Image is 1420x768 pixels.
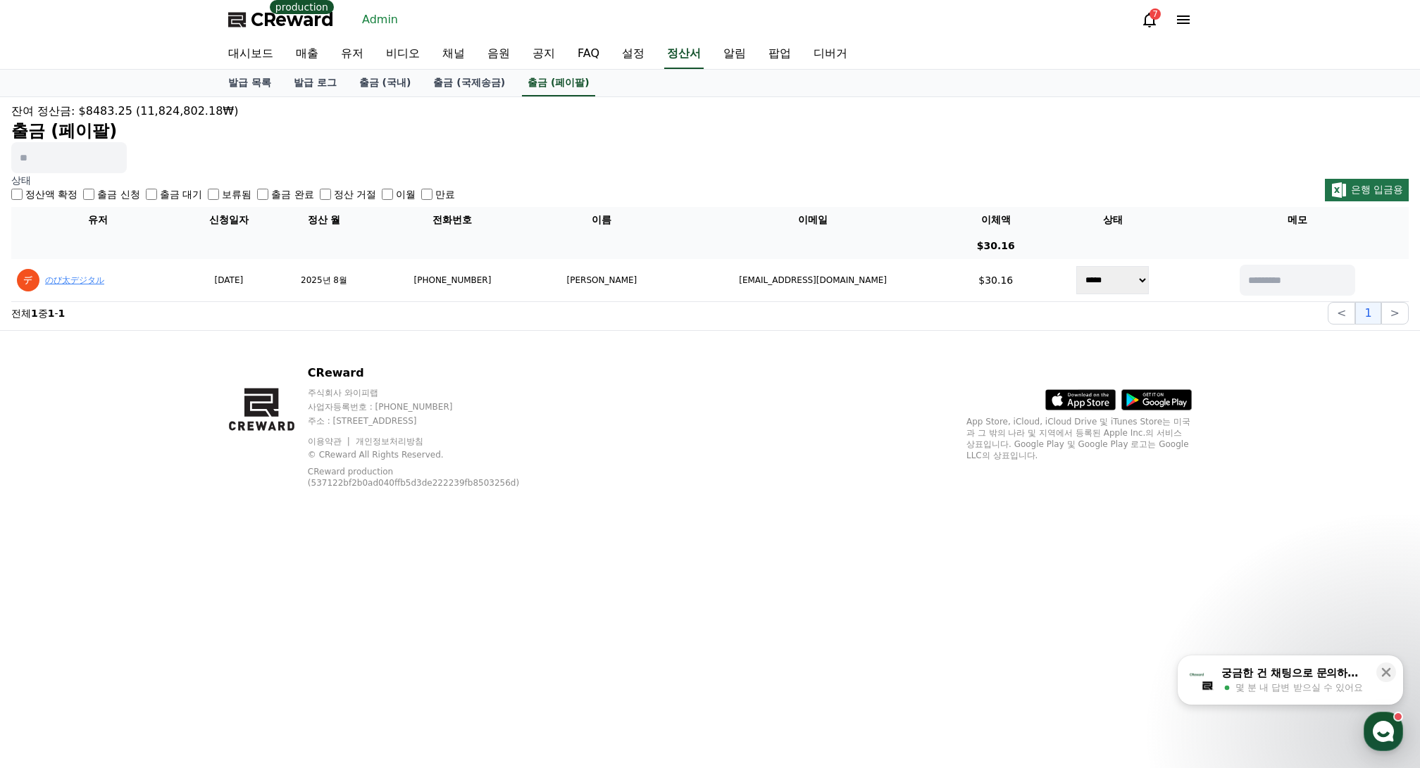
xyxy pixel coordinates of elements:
label: 만료 [435,187,455,201]
label: 출금 완료 [271,187,313,201]
a: 출금 (페이팔) [522,70,595,96]
th: 유저 [11,207,185,233]
a: 출금 (국제송금) [422,70,516,96]
a: CReward [228,8,334,31]
a: 디버거 [802,39,859,69]
th: 상태 [1039,207,1186,233]
a: 설정 [611,39,656,69]
strong: 1 [48,308,55,319]
p: 주식회사 와이피랩 [308,387,555,398]
a: 발급 목록 [217,70,282,96]
a: 채널 [431,39,476,69]
span: 대화 [129,468,146,479]
button: > [1381,302,1409,325]
p: © CReward All Rights Reserved. [308,449,555,460]
span: 잔여 정산금: [11,104,75,118]
a: 공지 [521,39,566,69]
p: CReward [308,365,555,382]
h2: 출금 (페이팔) [11,120,1409,142]
span: CReward [251,8,334,31]
strong: 1 [31,308,38,319]
div: 7 [1150,8,1161,20]
td: 2025년 8월 [273,259,375,302]
a: FAQ [566,39,611,69]
a: 대화 [93,446,182,481]
a: 대시보드 [217,39,285,69]
th: 이메일 [673,207,952,233]
button: < [1328,302,1355,325]
a: 7 [1141,11,1158,28]
button: 은행 입금용 [1325,179,1409,201]
a: 설정 [182,446,270,481]
a: 팝업 [757,39,802,69]
label: 이월 [396,187,416,201]
strong: 1 [58,308,66,319]
a: 홈 [4,446,93,481]
a: 정산서 [664,39,704,69]
p: 전체 중 - [11,306,65,320]
a: Admin [356,8,404,31]
span: 설정 [218,467,235,479]
td: [DATE] [185,259,273,302]
th: 정산 월 [273,207,375,233]
label: 정산액 확정 [25,187,77,201]
button: 1 [1355,302,1381,325]
a: 알림 [712,39,757,69]
label: 출금 신청 [97,187,139,201]
span: 은행 입금용 [1351,184,1403,195]
p: 상태 [11,173,455,187]
span: $8483.25 (11,824,802.18₩) [79,104,239,118]
a: 유저 [330,39,375,69]
td: [PHONE_NUMBER] [375,259,530,302]
a: 비디오 [375,39,431,69]
p: 주소 : [STREET_ADDRESS] [308,415,555,427]
p: $30.16 [958,273,1033,287]
p: CReward production (537122bf2b0ad040ffb5d3de222239fb8503256d) [308,466,533,489]
p: $30.16 [958,239,1033,253]
th: 이름 [530,207,673,233]
th: 메모 [1186,207,1409,233]
a: 개인정보처리방침 [356,436,423,446]
a: 발급 로그 [282,70,348,96]
a: のび太デジタル [45,275,104,285]
a: 출금 (국내) [348,70,423,96]
img: ACg8ocJrmQiGwyPD7V74KRPKiqRAchXtK7wOYqy57w1ry45d5k2ZqA=s96-c [17,269,39,291]
label: 출금 대기 [160,187,202,201]
a: 음원 [476,39,521,69]
span: 홈 [44,467,53,479]
th: 신청일자 [185,207,273,233]
th: 전화번호 [375,207,530,233]
label: 보류됨 [222,187,251,201]
a: 이용약관 [308,436,352,446]
label: 정산 거절 [334,187,376,201]
td: [PERSON_NAME] [530,259,673,302]
p: 사업자등록번호 : [PHONE_NUMBER] [308,401,555,413]
td: [EMAIL_ADDRESS][DOMAIN_NAME] [673,259,952,302]
p: App Store, iCloud, iCloud Drive 및 iTunes Store는 미국과 그 밖의 나라 및 지역에서 등록된 Apple Inc.의 서비스 상표입니다. Goo... [966,416,1192,461]
th: 이체액 [952,207,1039,233]
a: 매출 [285,39,330,69]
